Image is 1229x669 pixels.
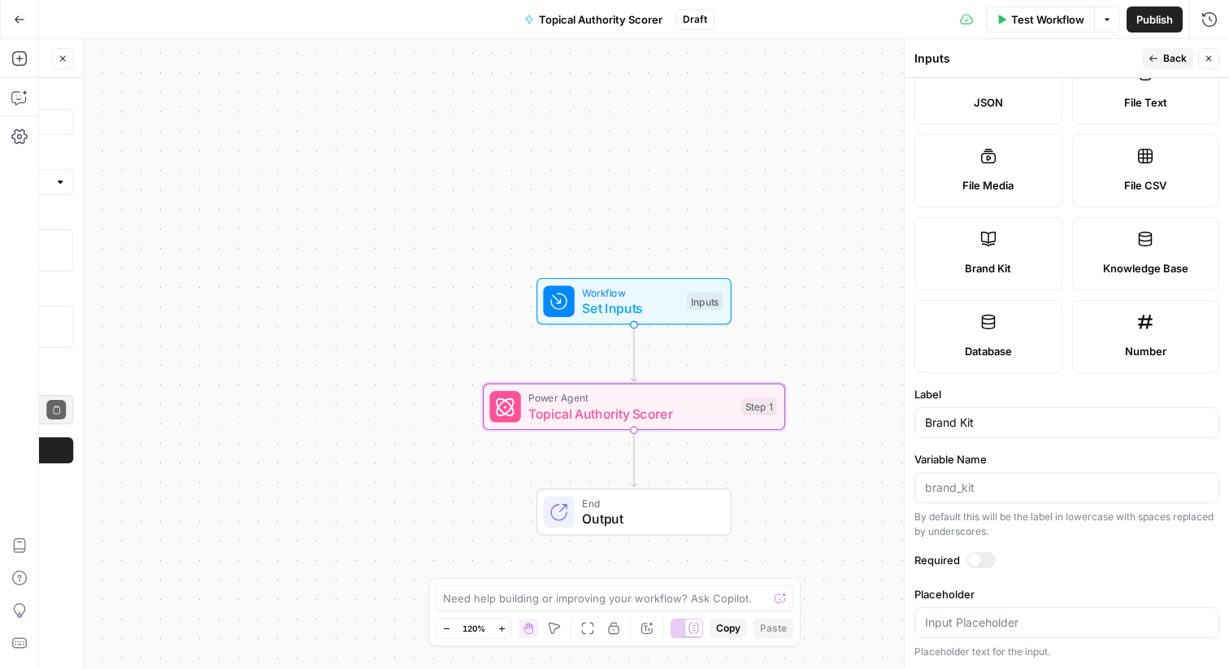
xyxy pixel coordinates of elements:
[631,325,636,382] g: Edge from start to step_1
[1142,48,1193,69] button: Back
[914,510,1219,539] div: By default this will be the label in lowercase with spaces replaced by underscores.
[582,298,679,318] span: Set Inputs
[710,618,747,639] button: Copy
[716,621,740,636] span: Copy
[1127,7,1183,33] button: Publish
[528,404,733,424] span: Topical Authority Scorer
[483,489,785,536] div: EndOutput
[582,285,679,300] span: Workflow
[683,12,707,27] span: Draft
[582,496,714,511] span: End
[515,7,672,33] button: Topical Authority Scorer
[925,480,1209,496] input: brand_kit
[965,260,1011,276] span: Brand Kit
[1163,51,1187,66] span: Back
[483,278,785,325] div: WorkflowSet InputsInputs
[687,293,723,311] div: Inputs
[582,509,714,528] span: Output
[974,94,1003,111] span: JSON
[1136,11,1173,28] span: Publish
[914,451,1219,467] label: Variable Name
[539,11,662,28] span: Topical Authority Scorer
[914,586,1219,602] label: Placeholder
[1125,343,1166,359] span: Number
[914,645,1219,659] div: Placeholder text for the input.
[483,384,785,431] div: Power AgentTopical Authority ScorerStep 1
[1011,11,1084,28] span: Test Workflow
[986,7,1094,33] button: Test Workflow
[631,430,636,487] g: Edge from step_1 to end
[914,386,1219,402] label: Label
[914,552,1219,568] label: Required
[962,177,1014,193] span: File Media
[965,343,1012,359] span: Database
[925,415,1209,431] input: Input Label
[528,390,733,406] span: Power Agent
[1103,260,1188,276] span: Knowledge Base
[760,621,787,636] span: Paste
[463,622,485,635] span: 120%
[1124,94,1167,111] span: File Text
[741,398,776,416] div: Step 1
[753,618,793,639] button: Paste
[1124,177,1166,193] span: File CSV
[925,615,1209,631] input: Input Placeholder
[914,50,1137,67] div: Inputs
